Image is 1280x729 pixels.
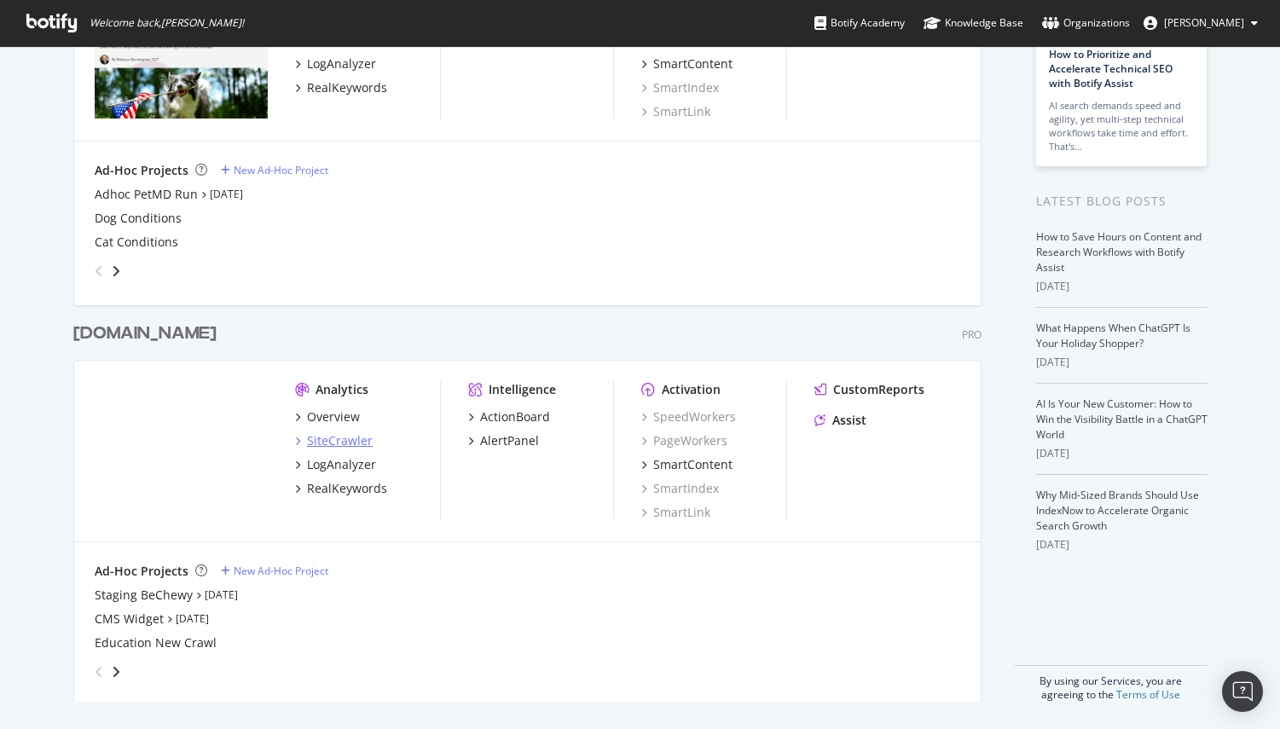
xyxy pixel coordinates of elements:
[641,456,733,473] a: SmartContent
[1130,9,1271,37] button: [PERSON_NAME]
[480,408,550,425] div: ActionBoard
[73,321,217,346] div: [DOMAIN_NAME]
[307,79,387,96] div: RealKeywords
[814,412,866,429] a: Assist
[1036,396,1208,442] a: AI Is Your New Customer: How to Win the Visibility Battle in a ChatGPT World
[962,327,982,342] div: Pro
[73,321,223,346] a: [DOMAIN_NAME]
[641,103,710,120] a: SmartLink
[814,381,924,398] a: CustomReports
[1164,15,1244,30] span: Mitchell Abdullah
[814,14,905,32] div: Botify Academy
[653,456,733,473] div: SmartContent
[295,480,387,497] a: RealKeywords
[110,263,122,280] div: angle-right
[924,14,1023,32] div: Knowledge Base
[480,432,539,449] div: AlertPanel
[95,563,188,580] div: Ad-Hoc Projects
[110,663,122,680] div: angle-right
[234,163,328,177] div: New Ad-Hoc Project
[641,432,727,449] a: PageWorkers
[1222,671,1263,712] div: Open Intercom Messenger
[1036,192,1208,211] div: Latest Blog Posts
[468,432,539,449] a: AlertPanel
[307,456,376,473] div: LogAnalyzer
[176,611,209,626] a: [DATE]
[295,456,376,473] a: LogAnalyzer
[1042,14,1130,32] div: Organizations
[662,381,721,398] div: Activation
[1015,665,1208,702] div: By using our Services, you are agreeing to the
[307,432,373,449] div: SiteCrawler
[641,55,733,72] a: SmartContent
[210,187,243,201] a: [DATE]
[221,163,328,177] a: New Ad-Hoc Project
[95,587,193,604] a: Staging BeChewy
[234,564,328,578] div: New Ad-Hoc Project
[88,658,110,686] div: angle-left
[307,55,376,72] div: LogAnalyzer
[316,381,368,398] div: Analytics
[95,186,198,203] a: Adhoc PetMD Run
[295,408,360,425] a: Overview
[95,381,268,519] img: www.chewy.com
[641,79,719,96] a: SmartIndex
[833,381,924,398] div: CustomReports
[307,408,360,425] div: Overview
[88,257,110,285] div: angle-left
[641,480,719,497] a: SmartIndex
[295,79,387,96] a: RealKeywords
[1036,537,1208,553] div: [DATE]
[295,432,373,449] a: SiteCrawler
[95,610,164,628] a: CMS Widget
[95,162,188,179] div: Ad-Hoc Projects
[653,55,733,72] div: SmartContent
[1049,47,1173,90] a: How to Prioritize and Accelerate Technical SEO with Botify Assist
[1116,687,1180,702] a: Terms of Use
[205,587,238,602] a: [DATE]
[1049,99,1194,153] div: AI search demands speed and agility, yet multi-step technical workflows take time and effort. Tha...
[95,210,182,227] a: Dog Conditions
[95,234,178,251] a: Cat Conditions
[90,16,244,30] span: Welcome back, [PERSON_NAME] !
[468,408,550,425] a: ActionBoard
[295,55,376,72] a: LogAnalyzer
[641,408,736,425] a: SpeedWorkers
[307,480,387,497] div: RealKeywords
[1036,279,1208,294] div: [DATE]
[641,504,710,521] a: SmartLink
[1036,446,1208,461] div: [DATE]
[221,564,328,578] a: New Ad-Hoc Project
[95,634,217,651] a: Education New Crawl
[1036,488,1199,533] a: Why Mid-Sized Brands Should Use IndexNow to Accelerate Organic Search Growth
[1036,321,1190,350] a: What Happens When ChatGPT Is Your Holiday Shopper?
[1036,229,1202,275] a: How to Save Hours on Content and Research Workflows with Botify Assist
[832,412,866,429] div: Assist
[489,381,556,398] div: Intelligence
[1036,355,1208,370] div: [DATE]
